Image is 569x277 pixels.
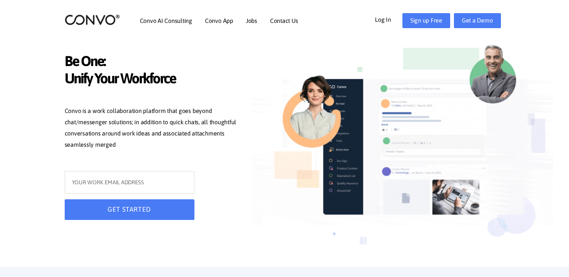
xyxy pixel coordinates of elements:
button: GET STARTED [65,199,194,220]
a: Convo App [205,18,233,24]
a: Contact Us [270,18,298,24]
a: Convo AI Consulting [140,18,192,24]
input: YOUR WORK EMAIL ADDRESS [65,171,194,194]
a: Log In [375,13,402,25]
a: Jobs [246,18,257,24]
span: Unify Your Workforce [65,70,241,89]
a: Sign up Free [402,13,450,28]
p: Convo is a work collaboration platform that goes beyond chat/messenger solutions; in addition to ... [65,105,241,152]
span: Be One: [65,53,241,72]
img: image_not_found [252,35,553,268]
a: Get a Demo [454,13,501,28]
img: logo_2.png [65,14,120,26]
